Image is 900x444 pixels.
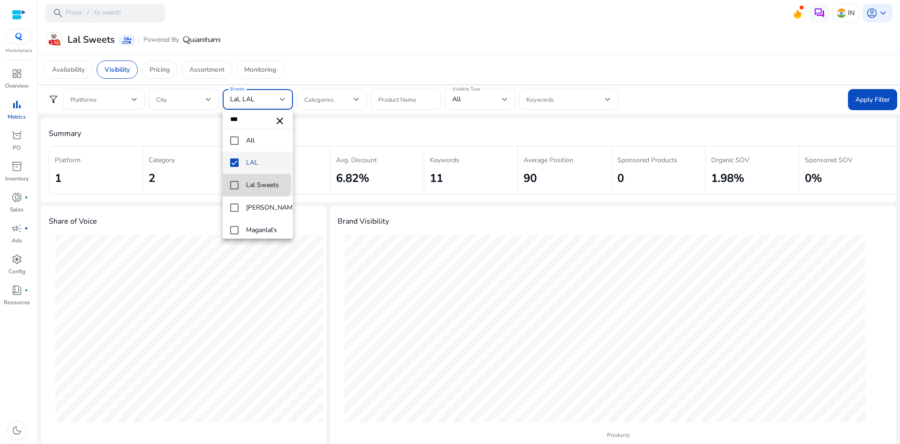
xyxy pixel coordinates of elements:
span: LAL [246,158,285,168]
button: Clear [269,110,291,132]
span: Lal Sweets [246,180,285,190]
mat-icon: close [274,115,285,127]
input: dropdown search [223,110,293,129]
span: All [246,135,285,146]
span: [PERSON_NAME] [246,203,298,213]
span: Maganlal's [246,225,285,235]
